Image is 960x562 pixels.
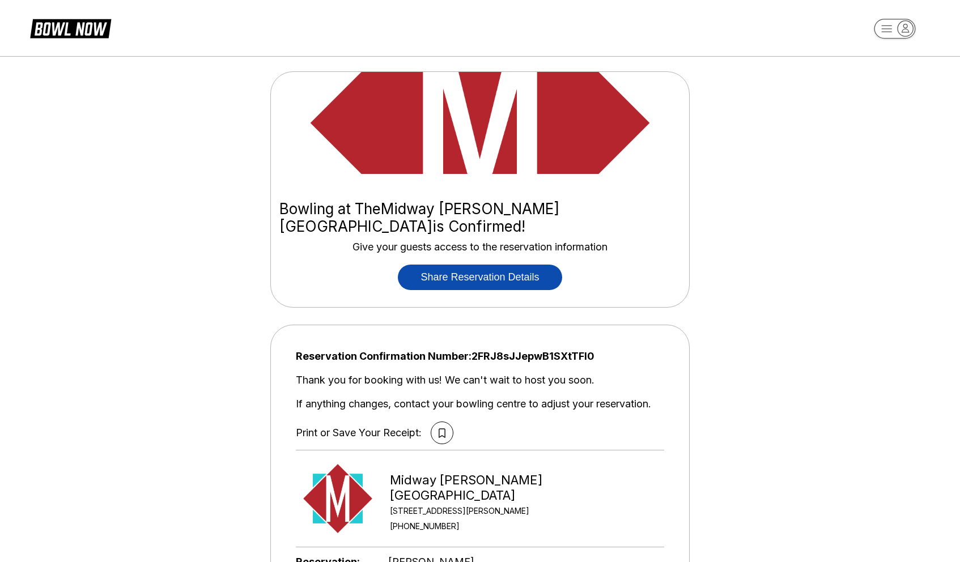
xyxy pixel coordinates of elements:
span: Reservation Confirmation Number: 2FRJ8sJJepwB1SXtTFI0 [296,350,664,363]
button: Share Reservation Details [398,265,562,290]
button: print reservation as PDF [431,421,453,444]
div: Bowling at The Midway [PERSON_NAME][GEOGRAPHIC_DATA] is Confirmed! [279,200,681,235]
div: Thank you for booking with us! We can't wait to host you soon. [296,374,664,386]
div: [PHONE_NUMBER] [390,521,664,531]
img: Midway Bowling - Carlisle [296,456,380,541]
div: If anything changes, contact your bowling centre to adjust your reservation. [296,398,664,410]
div: Give your guests access to the reservation information [352,241,608,253]
img: business image [271,72,689,174]
div: Midway [PERSON_NAME][GEOGRAPHIC_DATA] [390,472,664,503]
div: Print or Save Your Receipt: [296,427,422,439]
div: [STREET_ADDRESS][PERSON_NAME] [390,506,664,516]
